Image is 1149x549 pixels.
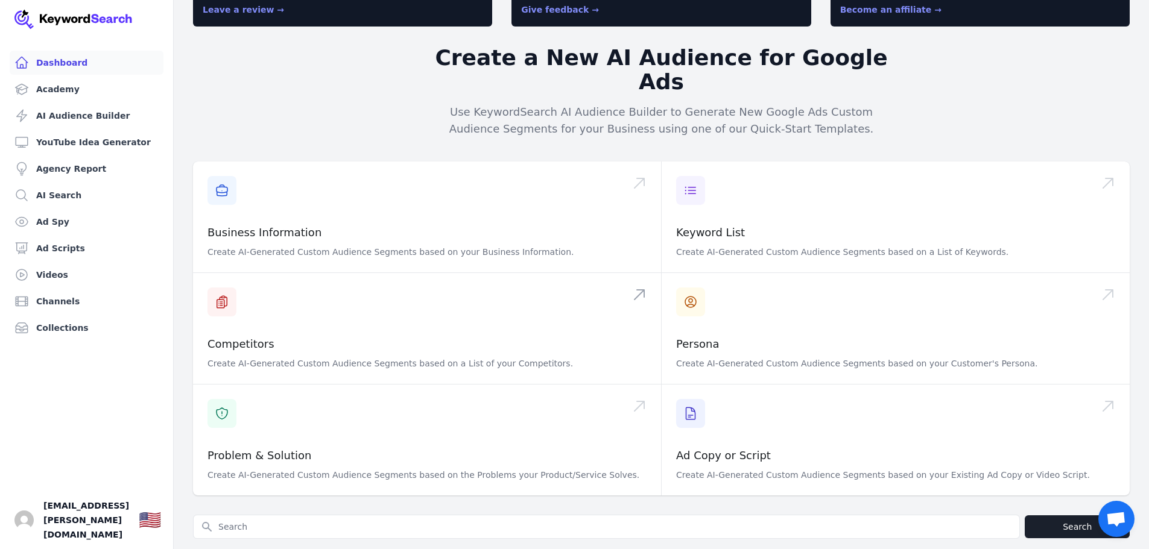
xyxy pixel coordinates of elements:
[10,104,163,128] a: AI Audience Builder
[10,289,163,313] a: Channels
[430,104,893,137] p: Use KeywordSearch AI Audience Builder to Generate New Google Ads Custom Audience Segments for you...
[676,449,771,462] a: Ad Copy or Script
[10,263,163,287] a: Videos
[10,183,163,207] a: AI Search
[10,236,163,260] a: Ad Scripts
[203,5,284,14] a: Leave a review
[14,10,133,29] img: Your Company
[676,337,720,350] a: Persona
[277,5,284,14] span: →
[207,449,311,462] a: Problem & Solution
[10,77,163,101] a: Academy
[43,498,129,542] span: [EMAIL_ADDRESS][PERSON_NAME][DOMAIN_NAME]
[207,226,321,239] a: Business Information
[10,316,163,340] a: Collections
[10,51,163,75] a: Dashboard
[14,510,34,530] button: Open user button
[1098,501,1135,537] div: Open chat
[139,509,161,531] div: 🇺🇸
[1025,515,1130,538] button: Search
[430,46,893,94] h2: Create a New AI Audience for Google Ads
[10,210,163,234] a: Ad Spy
[207,337,274,350] a: Competitors
[676,226,745,239] a: Keyword List
[10,157,163,181] a: Agency Report
[139,508,161,532] button: 🇺🇸
[934,5,942,14] span: →
[521,5,599,14] a: Give feedback
[592,5,599,14] span: →
[194,515,1019,538] input: Search
[840,5,942,14] a: Become an affiliate
[10,130,163,154] a: YouTube Idea Generator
